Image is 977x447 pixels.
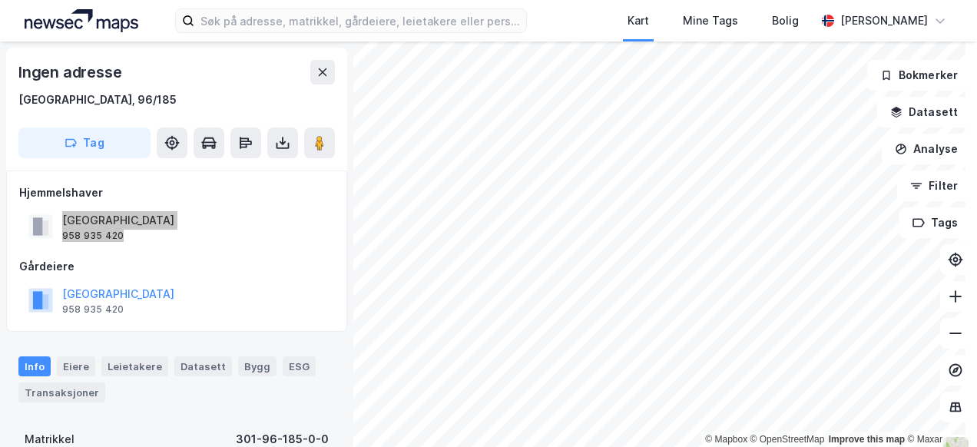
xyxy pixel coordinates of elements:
div: Transaksjoner [18,382,105,402]
div: Kontrollprogram for chat [900,373,977,447]
div: Bygg [238,356,277,376]
input: Søk på adresse, matrikkel, gårdeiere, leietakere eller personer [194,9,525,32]
div: ESG [283,356,316,376]
div: 958 935 420 [62,230,124,242]
div: [PERSON_NAME] [840,12,928,30]
div: Gårdeiere [19,257,334,276]
img: logo.a4113a55bc3d86da70a041830d287a7e.svg [25,9,138,32]
iframe: Chat Widget [900,373,977,447]
button: Tag [18,127,151,158]
div: Leietakere [101,356,168,376]
a: Improve this map [829,434,905,445]
button: Tags [899,207,971,238]
button: Bokmerker [867,60,971,91]
div: Bolig [772,12,799,30]
a: Mapbox [705,434,747,445]
div: [GEOGRAPHIC_DATA], 96/185 [18,91,177,109]
button: Filter [897,171,971,201]
button: Datasett [877,97,971,127]
div: 958 935 420 [62,303,124,316]
div: Mine Tags [683,12,738,30]
div: Info [18,356,51,376]
div: Kart [628,12,649,30]
button: Analyse [882,134,971,164]
div: Hjemmelshaver [19,184,334,202]
div: Ingen adresse [18,60,124,84]
div: Datasett [174,356,232,376]
div: Eiere [57,356,95,376]
a: OpenStreetMap [750,434,825,445]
